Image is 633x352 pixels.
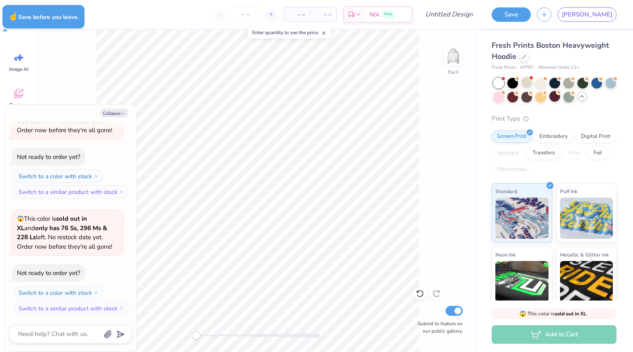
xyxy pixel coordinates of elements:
[560,261,613,302] img: Metallic & Glitter Ink
[563,147,586,159] div: Vinyl
[119,189,124,194] img: Switch to a similar product with stock
[17,215,24,223] span: 😱
[94,290,98,295] img: Switch to a color with stock
[560,198,613,239] img: Puff Ink
[588,147,607,159] div: Foil
[555,310,586,317] strong: sold out in XL
[192,331,200,340] div: Accessibility label
[14,286,103,299] button: Switch to a color with stock
[495,250,516,259] span: Neon Ink
[492,131,532,143] div: Screen Print
[445,48,462,64] img: Back
[17,107,107,125] strong: only has 51 Ss, 204 Ms & 160 Ls
[492,64,516,71] span: Fresh Prints
[492,147,525,159] div: Applique
[288,10,305,19] span: – –
[519,310,526,318] span: 😱
[492,114,617,124] div: Print Type
[370,10,380,19] span: N/A
[576,131,616,143] div: Digital Print
[230,7,262,22] input: – –
[448,68,459,76] div: Back
[492,7,531,22] button: Save
[495,198,549,239] img: Standard
[527,147,560,159] div: Transfers
[560,187,577,196] span: Puff Ink
[534,131,573,143] div: Embroidery
[101,109,128,117] button: Collapse
[17,153,80,161] div: Not ready to order yet?
[119,306,124,311] img: Switch to a similar product with stock
[519,310,588,317] span: This color is .
[14,185,129,198] button: Switch to a similar product with stock
[562,10,612,19] span: [PERSON_NAME]
[419,6,479,23] input: Untitled Design
[538,64,579,71] span: Minimum Order: 12 +
[17,224,107,242] strong: only has 76 Ss, 296 Ms & 228 Ls
[315,10,331,19] span: – –
[248,27,331,38] div: Enter quantity to see the price.
[492,163,532,176] div: Rhinestones
[560,250,609,259] span: Metallic & Glitter Ink
[14,170,103,183] button: Switch to a color with stock
[9,102,28,108] span: Designs
[17,214,112,251] span: This color is and left. No restock date yet. Order now before they're all gone!
[94,174,98,179] img: Switch to a color with stock
[520,64,534,71] span: # FP87
[9,66,28,72] span: Image AI
[495,187,517,196] span: Standard
[17,214,87,232] strong: sold out in XL
[492,40,609,61] span: Fresh Prints Boston Heavyweight Hoodie
[17,269,80,277] div: Not ready to order yet?
[384,12,392,17] span: Free
[413,320,463,335] label: Submit to feature on our public gallery.
[495,261,549,302] img: Neon Ink
[14,302,129,315] button: Switch to a similar product with stock
[558,7,617,22] a: [PERSON_NAME]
